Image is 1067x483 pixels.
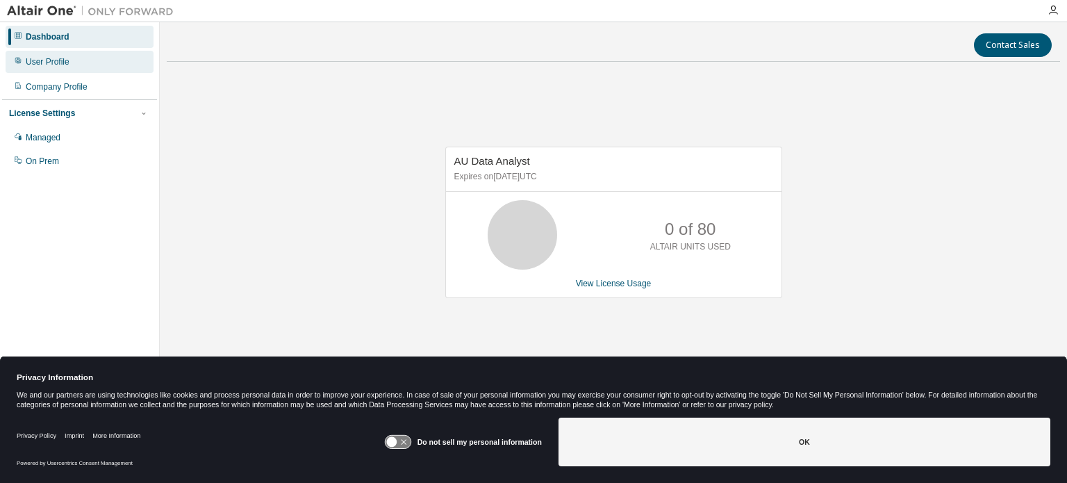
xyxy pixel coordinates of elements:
[7,4,181,18] img: Altair One
[650,241,731,253] p: ALTAIR UNITS USED
[9,108,75,119] div: License Settings
[974,33,1052,57] button: Contact Sales
[454,155,530,167] span: AU Data Analyst
[576,279,652,288] a: View License Usage
[26,156,59,167] div: On Prem
[665,218,716,241] p: 0 of 80
[26,81,88,92] div: Company Profile
[26,31,69,42] div: Dashboard
[454,171,770,183] p: Expires on [DATE] UTC
[26,132,60,143] div: Managed
[26,56,69,67] div: User Profile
